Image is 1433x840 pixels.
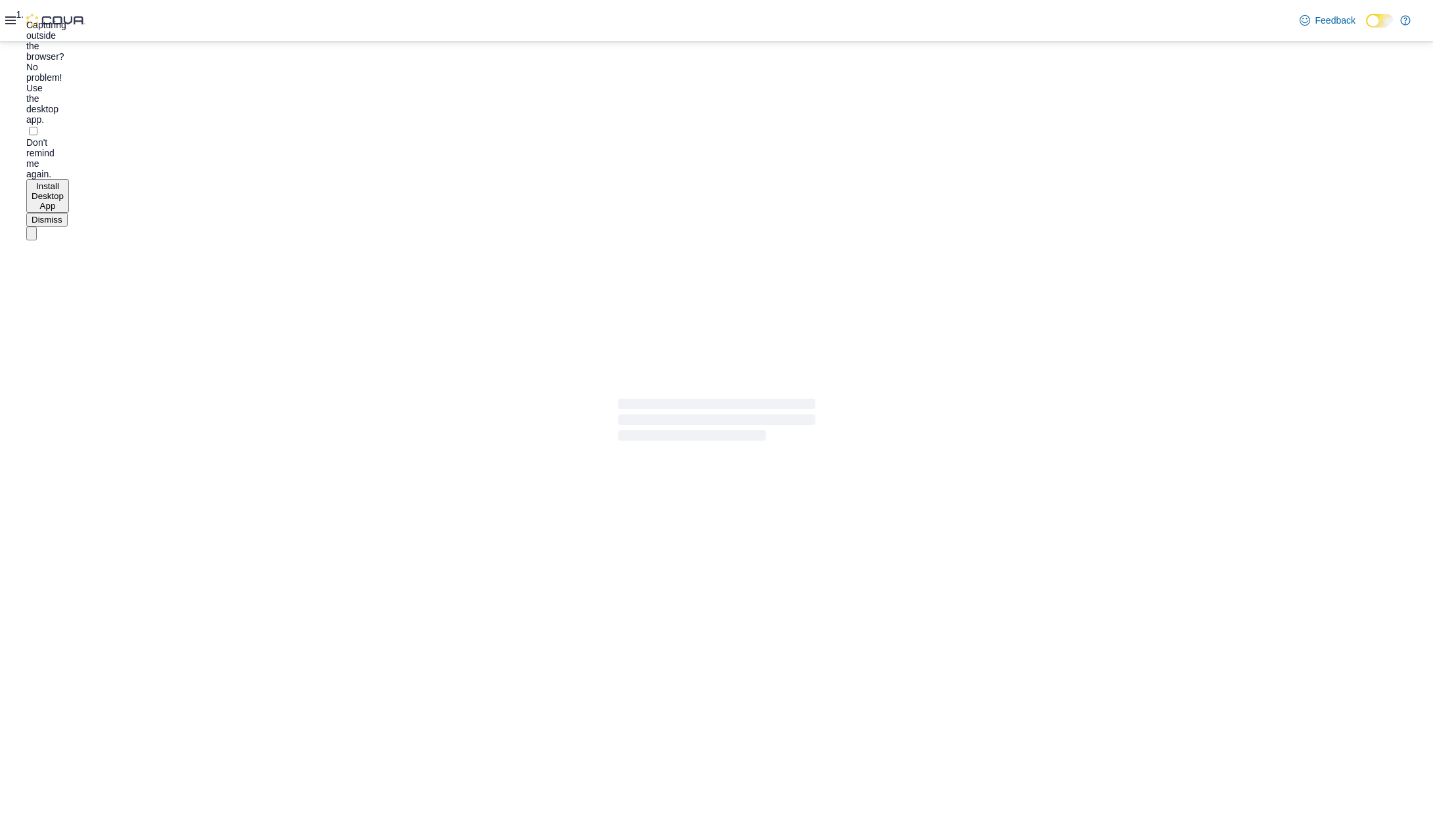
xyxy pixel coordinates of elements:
span: Feedback [1315,14,1355,27]
input: Dark Mode [1366,14,1394,28]
img: Cova [26,14,85,27]
a: Feedback [1294,7,1361,33]
span: Loading [618,401,815,443]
